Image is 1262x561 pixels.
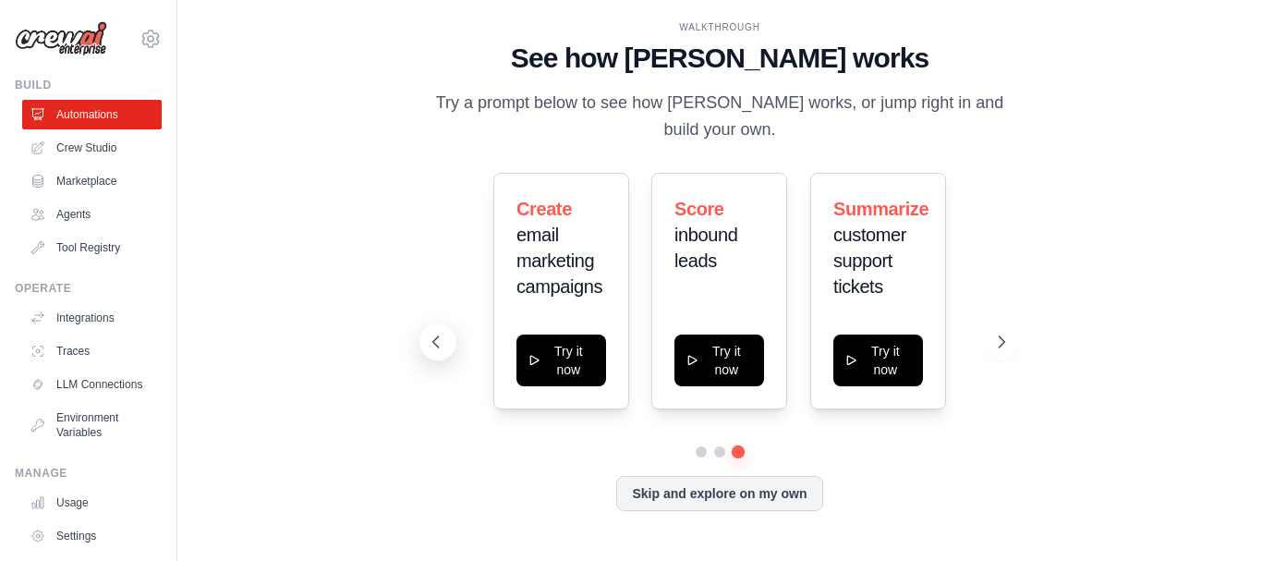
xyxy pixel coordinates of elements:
[516,335,606,386] button: Try it now
[616,476,822,511] button: Skip and explore on my own
[22,133,162,163] a: Crew Studio
[22,521,162,551] a: Settings
[22,200,162,229] a: Agents
[15,281,162,296] div: Operate
[22,100,162,129] a: Automations
[1170,472,1262,561] iframe: Chat Widget
[833,225,906,297] span: customer support tickets
[15,78,162,92] div: Build
[15,21,107,56] img: Logo
[674,335,764,386] button: Try it now
[434,20,1005,34] div: WALKTHROUGH
[516,199,572,219] span: Create
[674,199,724,219] span: Score
[22,303,162,333] a: Integrations
[516,225,602,297] span: email marketing campaigns
[434,90,1005,144] p: Try a prompt below to see how [PERSON_NAME] works, or jump right in and build your own.
[22,403,162,447] a: Environment Variables
[674,225,737,271] span: inbound leads
[833,335,923,386] button: Try it now
[22,233,162,262] a: Tool Registry
[833,199,928,219] span: Summarize
[434,42,1005,75] h1: See how [PERSON_NAME] works
[22,336,162,366] a: Traces
[22,488,162,518] a: Usage
[15,466,162,481] div: Manage
[22,370,162,399] a: LLM Connections
[22,166,162,196] a: Marketplace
